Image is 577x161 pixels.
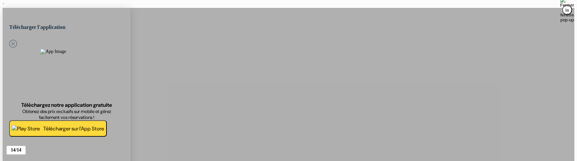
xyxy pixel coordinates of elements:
span: Téléchargez notre application gratuite [21,102,112,108]
span: Télécharger sur l'App Store [43,125,104,132]
h5: Télécharger l'application [9,23,124,31]
img: App Image [40,49,93,102]
span: Obtenez des prix exclusifs sur mobile et gérez facilement vos réservations ! [17,108,116,120]
svg: Close [9,40,17,48]
span: 14/ [11,148,17,153]
img: Play Store [12,125,40,132]
span: 14 [17,148,21,153]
